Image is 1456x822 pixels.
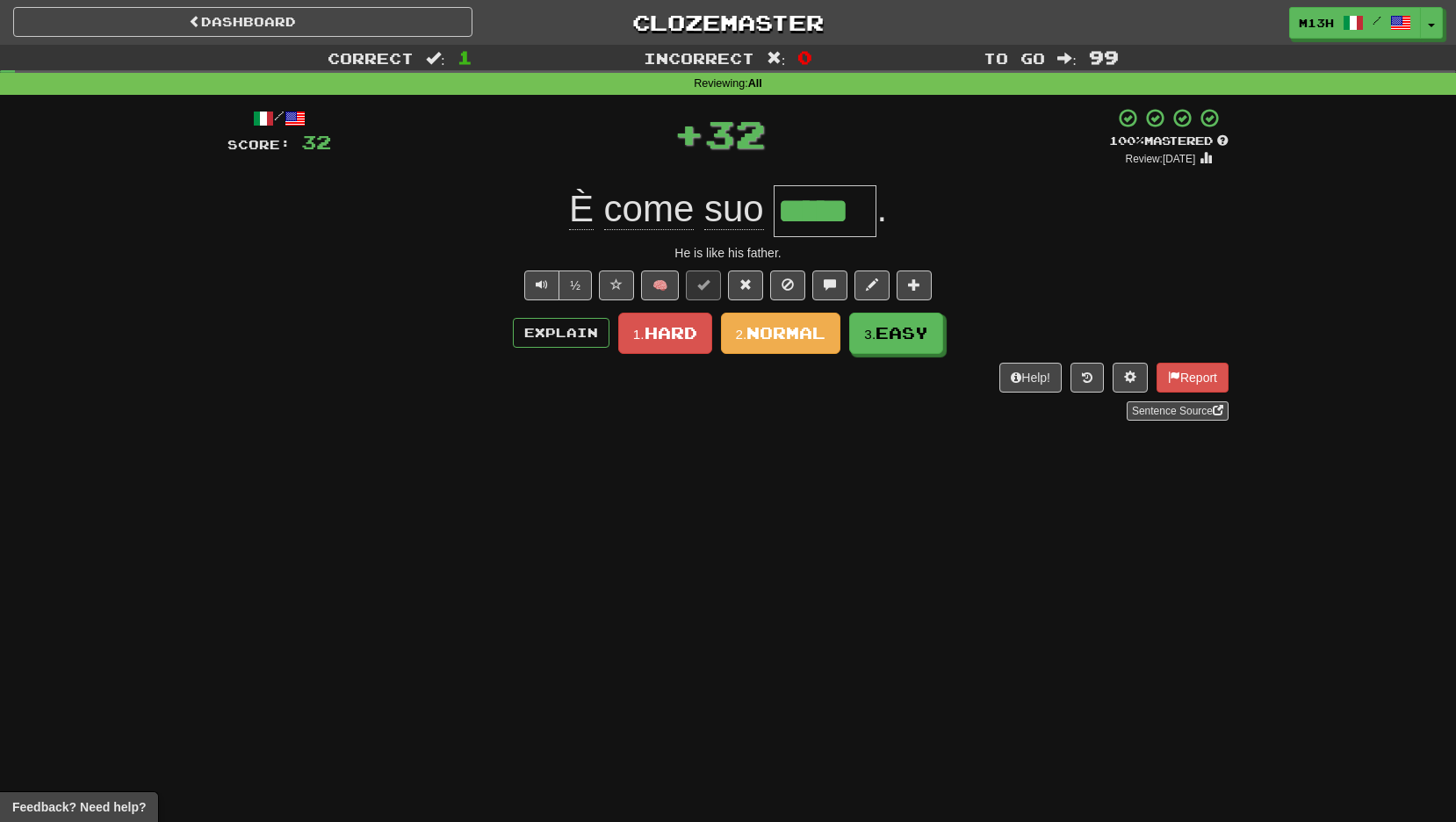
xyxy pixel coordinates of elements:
span: To go [984,49,1045,67]
small: 2. [736,327,747,342]
span: 0 [797,47,812,68]
span: Open feedback widget [12,798,146,816]
span: : [426,51,445,66]
button: Set this sentence to 100% Mastered (alt+m) [686,270,721,300]
button: Report [1157,363,1229,393]
span: Hard [645,323,697,342]
button: 🧠 [641,270,679,300]
a: Clozemaster [499,7,958,38]
button: Reset to 0% Mastered (alt+r) [728,270,763,300]
span: Incorrect [644,49,754,67]
button: Explain [513,318,609,348]
button: Help! [999,363,1062,393]
button: Favorite sentence (alt+f) [599,270,634,300]
small: 3. [864,327,876,342]
span: Easy [876,323,928,342]
button: Edit sentence (alt+d) [854,270,890,300]
span: 1 [458,47,472,68]
button: ½ [559,270,592,300]
strong: All [748,77,762,90]
span: / [1373,14,1381,26]
span: È [569,188,594,230]
span: 32 [705,112,767,155]
div: Mastered [1109,133,1229,149]
span: suo [704,188,764,230]
button: 2.Normal [721,313,841,354]
span: : [767,51,786,66]
span: M13H [1299,15,1334,31]
button: 1.Hard [618,313,712,354]
span: 100 % [1109,133,1144,148]
button: 3.Easy [849,313,943,354]
small: 1. [633,327,645,342]
span: . [876,188,887,229]
button: Play sentence audio (ctl+space) [524,270,559,300]
span: 32 [301,131,331,153]
button: Add to collection (alt+a) [897,270,932,300]
span: + [674,107,705,160]
span: : [1057,51,1077,66]
div: He is like his father. [227,244,1229,262]
div: Text-to-speech controls [521,270,592,300]
div: / [227,107,331,129]
small: Review: [DATE] [1126,153,1196,165]
button: Ignore sentence (alt+i) [770,270,805,300]
span: Normal [746,323,825,342]
span: Score: [227,137,291,152]
a: M13H / [1289,7,1421,39]
span: come [604,188,695,230]
button: Discuss sentence (alt+u) [812,270,847,300]
a: Dashboard [13,7,472,37]
span: Correct [328,49,414,67]
a: Sentence Source [1127,401,1229,421]
button: Round history (alt+y) [1070,363,1104,393]
span: 99 [1089,47,1119,68]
